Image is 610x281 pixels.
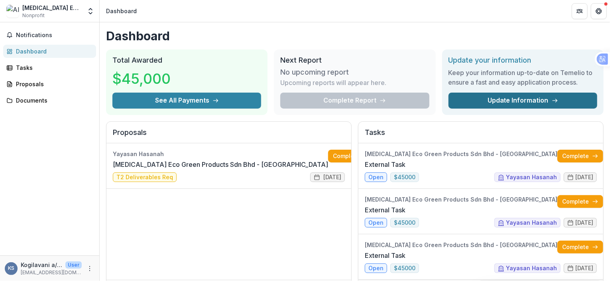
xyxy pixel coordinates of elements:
[3,45,96,58] a: Dashboard
[16,32,93,39] span: Notifications
[3,77,96,91] a: Proposals
[22,12,45,19] span: Nonprofit
[112,68,172,89] h3: $45,000
[557,150,603,162] a: Complete
[16,80,90,88] div: Proposals
[365,128,597,143] h2: Tasks
[16,47,90,55] div: Dashboard
[112,93,261,109] button: See All Payments
[572,3,588,19] button: Partners
[365,160,405,169] a: External Task
[365,205,405,215] a: External Task
[103,5,140,17] nav: breadcrumb
[8,266,14,271] div: Kogilavani a/p Supermaniam
[112,56,261,65] h2: Total Awarded
[557,195,603,208] a: Complete
[113,128,345,143] h2: Proposals
[16,96,90,105] div: Documents
[365,251,405,260] a: External Task
[328,150,374,162] a: Complete
[106,7,137,15] div: Dashboard
[6,5,19,18] img: Alora Eco Green Products Sdn Bhd
[85,264,94,273] button: More
[449,68,597,87] h3: Keep your information up-to-date on Temelio to ensure a fast and easy application process.
[65,261,82,269] p: User
[16,63,90,72] div: Tasks
[280,68,349,77] h3: No upcoming report
[557,241,603,253] a: Complete
[280,78,386,87] p: Upcoming reports will appear here.
[106,29,604,43] h1: Dashboard
[21,269,82,276] p: [EMAIL_ADDRESS][DOMAIN_NAME]
[3,29,96,42] button: Notifications
[3,94,96,107] a: Documents
[85,3,96,19] button: Open entity switcher
[280,56,429,65] h2: Next Report
[22,4,82,12] div: [MEDICAL_DATA] Eco Green Products Sdn Bhd
[449,93,597,109] a: Update Information
[113,160,328,169] a: [MEDICAL_DATA] Eco Green Products Sdn Bhd - [GEOGRAPHIC_DATA]
[3,61,96,74] a: Tasks
[591,3,607,19] button: Get Help
[449,56,597,65] h2: Update your information
[21,261,62,269] p: Kogilavani a/p Supermaniam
